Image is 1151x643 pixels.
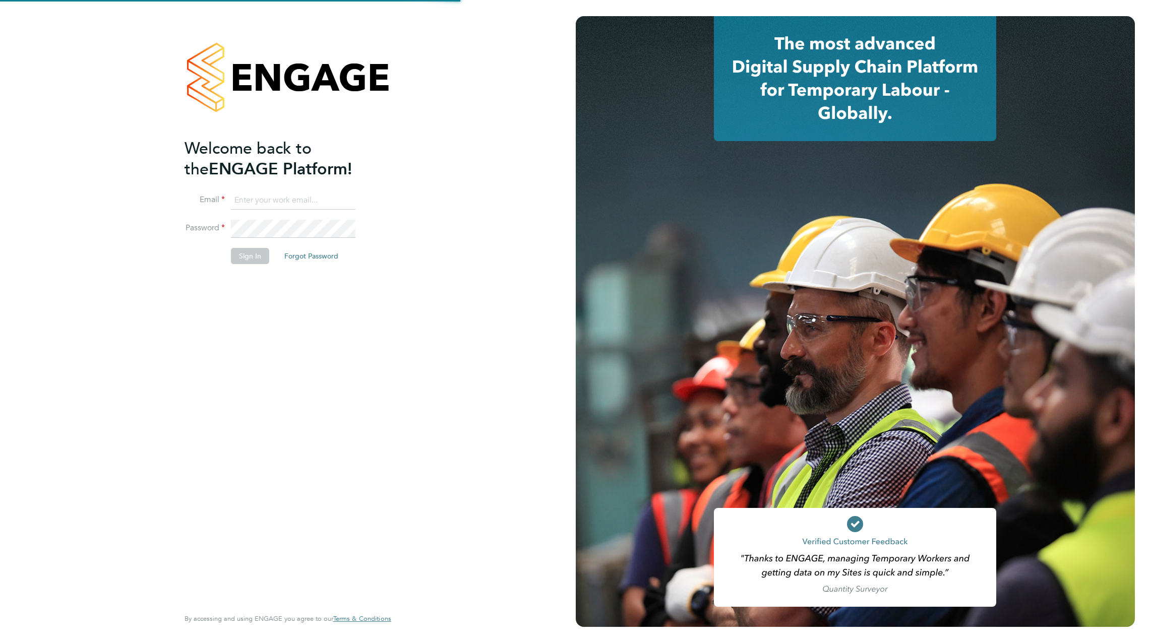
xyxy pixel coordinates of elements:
[276,248,346,264] button: Forgot Password
[333,615,391,623] a: Terms & Conditions
[231,191,355,210] input: Enter your work email...
[185,614,391,623] span: By accessing and using ENGAGE you agree to our
[185,195,225,205] label: Email
[231,248,269,264] button: Sign In
[185,139,312,179] span: Welcome back to the
[185,138,381,179] h2: ENGAGE Platform!
[185,223,225,233] label: Password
